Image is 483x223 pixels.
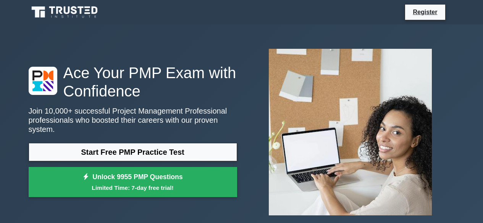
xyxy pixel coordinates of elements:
[38,183,228,192] small: Limited Time: 7-day free trial!
[29,167,237,197] a: Unlock 9955 PMP QuestionsLimited Time: 7-day free trial!
[29,106,237,134] p: Join 10,000+ successful Project Management Professional professionals who boosted their careers w...
[408,7,442,17] a: Register
[29,64,237,100] h1: Ace Your PMP Exam with Confidence
[29,143,237,161] a: Start Free PMP Practice Test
